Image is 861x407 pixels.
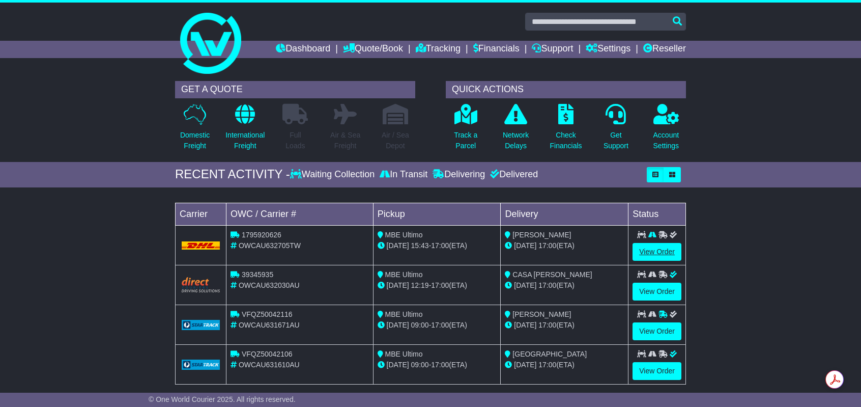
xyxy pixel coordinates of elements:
[378,360,497,370] div: - (ETA)
[276,41,330,58] a: Dashboard
[378,320,497,331] div: - (ETA)
[416,41,461,58] a: Tracking
[387,361,409,369] span: [DATE]
[182,241,220,250] img: DHL.png
[226,203,374,225] td: OWC / Carrier #
[411,281,429,289] span: 12:19
[653,130,679,151] p: Account Settings
[503,130,529,151] p: Network Delays
[378,240,497,251] div: - (ETA)
[514,241,536,250] span: [DATE]
[330,130,360,151] p: Air & Sea Freight
[182,277,220,292] img: Direct.png
[242,350,293,358] span: VFQZ50042106
[512,350,587,358] span: [GEOGRAPHIC_DATA]
[514,361,536,369] span: [DATE]
[512,310,571,318] span: [PERSON_NAME]
[473,41,520,58] a: Financials
[385,350,423,358] span: MBE Ultimo
[514,321,536,329] span: [DATE]
[387,321,409,329] span: [DATE]
[175,81,415,98] div: GET A QUOTE
[411,241,429,250] span: 15:43
[182,360,220,370] img: GetCarrierServiceLogo
[411,321,429,329] span: 09:00
[239,361,300,369] span: OWCAU631610AU
[505,320,624,331] div: (ETA)
[653,103,680,157] a: AccountSettings
[502,103,529,157] a: NetworkDelays
[604,130,628,151] p: Get Support
[454,130,477,151] p: Track a Parcel
[550,103,583,157] a: CheckFinancials
[446,81,686,98] div: QUICK ACTIONS
[242,270,273,279] span: 39345935
[431,361,449,369] span: 17:00
[377,169,430,180] div: In Transit
[242,231,281,239] span: 1795920626
[343,41,403,58] a: Quote/Book
[387,281,409,289] span: [DATE]
[239,241,301,250] span: OWCAU632705TW
[538,241,556,250] span: 17:00
[382,130,409,151] p: Air / Sea Depot
[182,320,220,330] img: GetCarrierServiceLogo
[501,203,628,225] td: Delivery
[550,130,582,151] p: Check Financials
[633,362,681,380] a: View Order
[512,270,592,279] span: CASA [PERSON_NAME]
[603,103,629,157] a: GetSupport
[225,103,265,157] a: InternationalFreight
[643,41,686,58] a: Reseller
[387,241,409,250] span: [DATE]
[176,203,226,225] td: Carrier
[453,103,478,157] a: Track aParcel
[180,130,210,151] p: Domestic Freight
[633,322,681,340] a: View Order
[505,240,624,251] div: (ETA)
[385,270,423,279] span: MBE Ultimo
[538,321,556,329] span: 17:00
[431,241,449,250] span: 17:00
[538,361,556,369] span: 17:00
[505,280,624,291] div: (ETA)
[239,281,300,289] span: OWCAU632030AU
[431,321,449,329] span: 17:00
[633,243,681,261] a: View Order
[633,283,681,301] a: View Order
[378,280,497,291] div: - (ETA)
[532,41,573,58] a: Support
[290,169,377,180] div: Waiting Collection
[149,395,296,403] span: © One World Courier 2025. All rights reserved.
[430,169,487,180] div: Delivering
[175,167,290,182] div: RECENT ACTIVITY -
[225,130,265,151] p: International Freight
[628,203,686,225] td: Status
[242,310,293,318] span: VFQZ50042116
[411,361,429,369] span: 09:00
[586,41,630,58] a: Settings
[487,169,538,180] div: Delivered
[538,281,556,289] span: 17:00
[514,281,536,289] span: [DATE]
[373,203,501,225] td: Pickup
[505,360,624,370] div: (ETA)
[282,130,308,151] p: Full Loads
[512,231,571,239] span: [PERSON_NAME]
[239,321,300,329] span: OWCAU631671AU
[431,281,449,289] span: 17:00
[180,103,210,157] a: DomesticFreight
[385,231,423,239] span: MBE Ultimo
[385,310,423,318] span: MBE Ultimo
